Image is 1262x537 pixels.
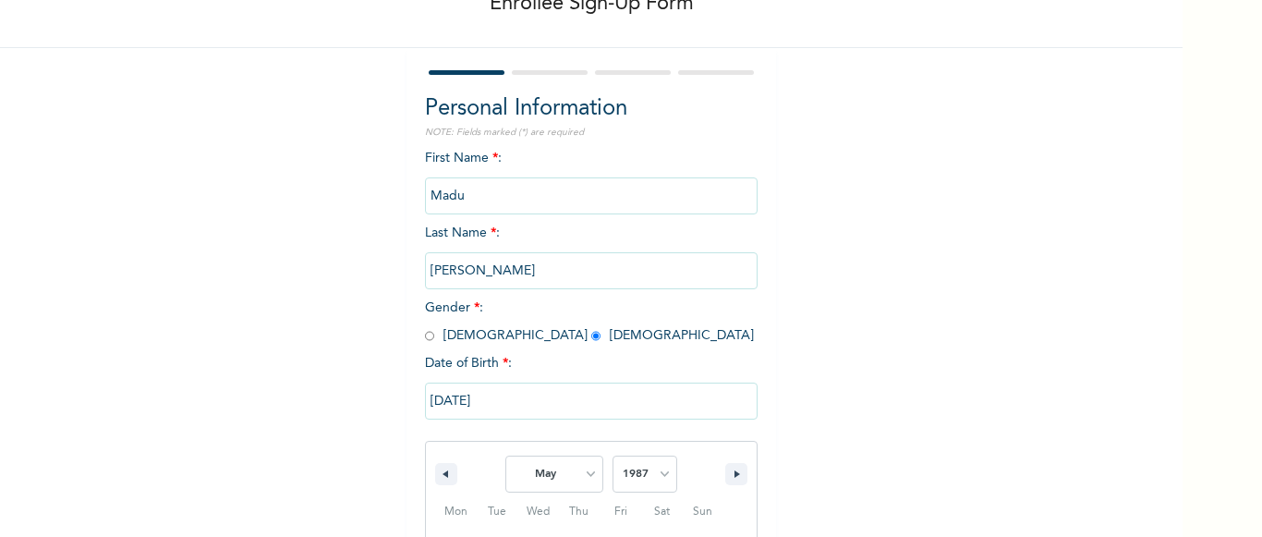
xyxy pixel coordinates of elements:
[425,152,758,202] span: First Name :
[641,497,683,527] span: Sat
[682,497,723,527] span: Sun
[425,301,754,342] span: Gender : [DEMOGRAPHIC_DATA] [DEMOGRAPHIC_DATA]
[425,226,758,277] span: Last Name :
[600,497,641,527] span: Fri
[425,252,758,289] input: Enter your last name
[477,497,518,527] span: Tue
[425,92,758,126] h2: Personal Information
[559,497,601,527] span: Thu
[425,126,758,140] p: NOTE: Fields marked (*) are required
[425,354,512,373] span: Date of Birth :
[435,497,477,527] span: Mon
[425,177,758,214] input: Enter your first name
[517,497,559,527] span: Wed
[425,383,758,420] input: DD-MM-YYYY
